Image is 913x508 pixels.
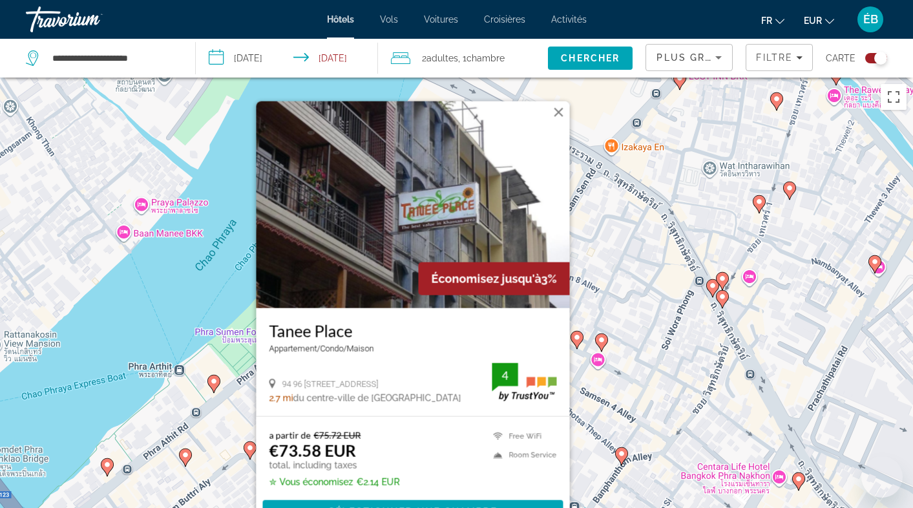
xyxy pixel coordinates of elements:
li: Free WiFi [487,430,556,443]
button: Travelers: 2 adults, 0 children [378,39,548,78]
span: Appartement/Condo/Maison [269,344,373,354]
p: €2.14 EUR [269,477,399,487]
img: Tanee Place [256,101,569,308]
span: ✮ Vous économisez [269,477,353,487]
span: Adultes [426,53,458,63]
a: Hôtels [327,14,354,25]
span: 2 [422,49,458,67]
span: Filtre [756,52,793,63]
span: du centre-ville de [GEOGRAPHIC_DATA] [293,393,461,403]
del: €75.72 EUR [313,430,361,441]
span: Carte [826,49,855,67]
li: Room Service [487,449,556,462]
span: 94 96 [STREET_ADDRESS] [282,379,378,389]
a: Croisières [484,14,525,25]
span: Plus grandes économies [656,52,811,63]
button: Change currency [804,11,834,30]
button: Search [548,47,633,70]
mat-select: Sort by [656,50,722,65]
span: EUR [804,16,822,26]
iframe: Bouton de lancement de la fenêtre de messagerie [861,456,903,498]
span: ÉB [863,13,878,26]
span: Chambre [467,53,505,63]
button: Passer en plein écran [881,84,907,110]
button: Toggle map [855,52,887,64]
a: Voitures [424,14,458,25]
a: Travorium [26,3,155,36]
a: Activités [551,14,587,25]
div: 4 [492,368,518,383]
button: Select check in and out date [196,39,379,78]
div: 3% [418,262,569,295]
span: , 1 [458,49,505,67]
ins: €73.58 EUR [269,441,355,460]
button: Change language [761,11,784,30]
span: Économisez jusqu'à [431,272,541,286]
span: a partir de [269,430,310,441]
input: Search hotel destination [51,48,176,68]
img: TrustYou guest rating badge [492,363,556,401]
span: fr [761,16,772,26]
a: Vols [380,14,398,25]
span: Chercher [561,53,620,63]
div: null star Hotel [269,344,556,354]
button: User Menu [854,6,887,33]
span: 2.7 mi [269,393,293,403]
button: Fermer [549,103,568,122]
p: total, including taxes [269,460,399,471]
button: Filters [746,44,813,71]
a: Tanee Place [269,321,556,341]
